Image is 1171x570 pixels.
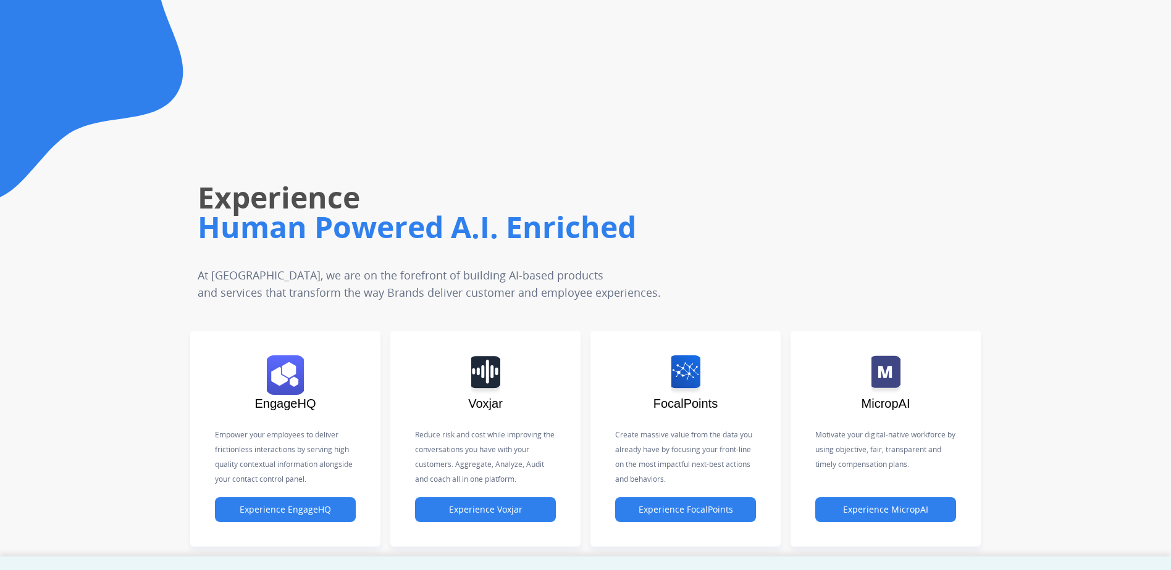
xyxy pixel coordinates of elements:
span: EngageHQ [255,397,316,410]
span: MicropAI [862,397,910,410]
span: FocalPoints [653,397,718,410]
h1: Experience [198,178,827,217]
a: Experience EngageHQ [215,505,356,515]
p: Motivate your digital-native workforce by using objective, fair, transparent and timely compensat... [815,427,956,472]
p: Create massive value from the data you already have by focusing your front-line on the most impac... [615,427,756,487]
p: Empower your employees to deliver frictionless interactions by serving high quality contextual in... [215,427,356,487]
p: At [GEOGRAPHIC_DATA], we are on the forefront of building AI-based products and services that tra... [198,266,748,301]
img: logo [671,355,700,395]
h1: Human Powered A.I. Enriched [198,207,827,247]
span: Voxjar [468,397,503,410]
img: logo [871,355,900,395]
button: Experience EngageHQ [215,497,356,522]
button: Experience Voxjar [415,497,556,522]
p: Reduce risk and cost while improving the conversations you have with your customers. Aggregate, A... [415,427,556,487]
button: Experience MicropAI [815,497,956,522]
a: Experience Voxjar [415,505,556,515]
img: logo [267,355,304,395]
a: Experience FocalPoints [615,505,756,515]
a: Experience MicropAI [815,505,956,515]
button: Experience FocalPoints [615,497,756,522]
img: logo [471,355,500,395]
